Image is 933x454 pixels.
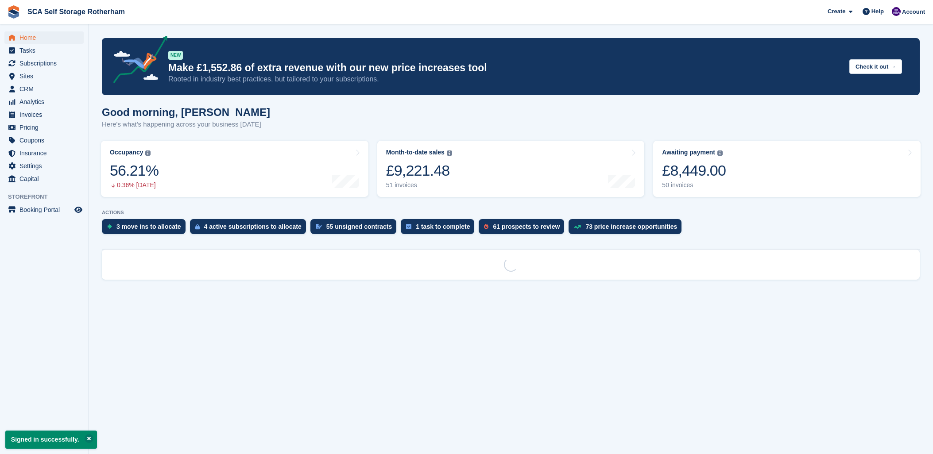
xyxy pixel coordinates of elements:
a: menu [4,31,84,44]
a: menu [4,134,84,146]
p: Signed in successfully. [5,431,97,449]
div: £8,449.00 [662,162,726,180]
button: Check it out → [849,59,902,74]
a: menu [4,204,84,216]
div: £9,221.48 [386,162,452,180]
div: 55 unsigned contracts [326,223,392,230]
div: 61 prospects to review [493,223,560,230]
a: Occupancy 56.21% 0.36% [DATE] [101,141,368,197]
a: menu [4,83,84,95]
div: 73 price increase opportunities [585,223,677,230]
span: Invoices [19,108,73,121]
span: Tasks [19,44,73,57]
img: task-75834270c22a3079a89374b754ae025e5fb1db73e45f91037f5363f120a921f8.svg [406,224,411,229]
div: NEW [168,51,183,60]
h1: Good morning, [PERSON_NAME] [102,106,270,118]
div: Awaiting payment [662,149,715,156]
a: 4 active subscriptions to allocate [190,219,310,239]
a: menu [4,147,84,159]
a: Awaiting payment £8,449.00 50 invoices [653,141,921,197]
span: CRM [19,83,73,95]
span: Help [871,7,884,16]
a: 73 price increase opportunities [569,219,686,239]
span: Capital [19,173,73,185]
span: Subscriptions [19,57,73,69]
span: Analytics [19,96,73,108]
img: icon-info-grey-7440780725fd019a000dd9b08b2336e03edf1995a4989e88bcd33f0948082b44.svg [717,150,723,156]
p: Make £1,552.86 of extra revenue with our new price increases tool [168,62,842,74]
a: Month-to-date sales £9,221.48 51 invoices [377,141,645,197]
a: 61 prospects to review [479,219,569,239]
span: Sites [19,70,73,82]
p: ACTIONS [102,210,920,215]
span: Insurance [19,147,73,159]
a: 3 move ins to allocate [102,219,190,239]
div: Month-to-date sales [386,149,445,156]
img: Kelly Neesham [892,7,901,16]
img: contract_signature_icon-13c848040528278c33f63329250d36e43548de30e8caae1d1a13099fd9432cc5.svg [316,224,322,229]
div: 1 task to complete [416,223,470,230]
img: move_ins_to_allocate_icon-fdf77a2bb77ea45bf5b3d319d69a93e2d87916cf1d5bf7949dd705db3b84f3ca.svg [107,224,112,229]
div: Occupancy [110,149,143,156]
a: 1 task to complete [401,219,479,239]
img: icon-info-grey-7440780725fd019a000dd9b08b2336e03edf1995a4989e88bcd33f0948082b44.svg [447,150,452,156]
a: menu [4,57,84,69]
div: 56.21% [110,162,159,180]
div: 0.36% [DATE] [110,181,159,189]
img: prospect-51fa495bee0391a8d652442698ab0144808aea92771e9ea1ae160a38d050c398.svg [484,224,488,229]
div: 3 move ins to allocate [116,223,181,230]
p: Here's what's happening across your business [DATE] [102,119,270,130]
div: 4 active subscriptions to allocate [204,223,302,230]
span: Coupons [19,134,73,146]
img: stora-icon-8386f47178a22dfd0bd8f6a31ec36ba5ce8667c1dd55bd0f319d3a0aa187defe.svg [7,5,20,19]
a: menu [4,44,84,57]
img: active_subscription_to_allocate_icon-d502201f5373d7db506a760aba3b589e785aa758c864c3986d89f69b8ff3... [195,224,200,230]
div: 51 invoices [386,181,452,189]
span: Home [19,31,73,44]
a: menu [4,121,84,134]
span: Account [902,8,925,16]
img: price-adjustments-announcement-icon-8257ccfd72463d97f412b2fc003d46551f7dbcb40ab6d574587a9cd5c0d94... [106,36,168,86]
a: 55 unsigned contracts [310,219,401,239]
a: menu [4,108,84,121]
a: menu [4,160,84,172]
a: menu [4,173,84,185]
div: 50 invoices [662,181,726,189]
a: menu [4,96,84,108]
p: Rooted in industry best practices, but tailored to your subscriptions. [168,74,842,84]
img: icon-info-grey-7440780725fd019a000dd9b08b2336e03edf1995a4989e88bcd33f0948082b44.svg [145,150,151,156]
a: Preview store [73,204,84,215]
a: menu [4,70,84,82]
span: Create [828,7,845,16]
span: Storefront [8,192,88,201]
img: price_increase_opportunities-93ffe204e8149a01c8c9dc8f82e8f89637d9d84a8eef4429ea346261dce0b2c0.svg [574,225,581,229]
a: SCA Self Storage Rotherham [24,4,128,19]
span: Booking Portal [19,204,73,216]
span: Settings [19,160,73,172]
span: Pricing [19,121,73,134]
